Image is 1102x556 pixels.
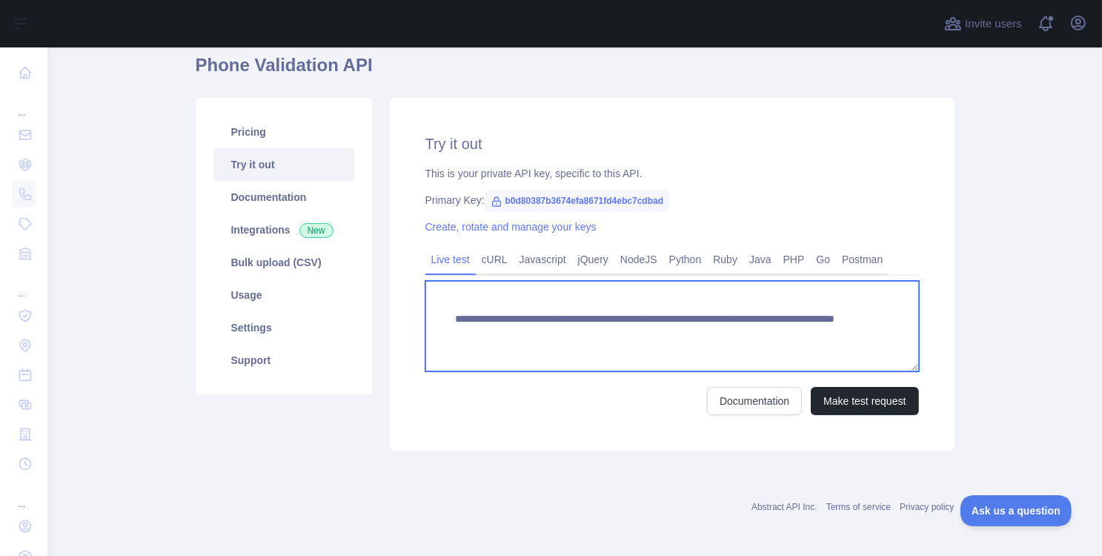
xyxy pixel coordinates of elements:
[425,193,919,208] div: Primary Key:
[12,270,36,299] div: ...
[960,495,1072,526] iframe: Toggle Customer Support
[941,12,1025,36] button: Invite users
[485,190,669,212] span: b0d80387b3674efa8671fd4ebc7cdbad
[965,16,1022,33] span: Invite users
[299,223,333,238] span: New
[826,502,891,512] a: Terms of service
[213,344,354,377] a: Support
[751,502,817,512] a: Abstract API Inc.
[213,148,354,181] a: Try it out
[213,311,354,344] a: Settings
[425,221,597,233] a: Create, rotate and manage your keys
[12,89,36,119] div: ...
[425,166,919,181] div: This is your private API key, specific to this API.
[425,248,476,271] a: Live test
[707,248,743,271] a: Ruby
[572,248,614,271] a: jQuery
[213,279,354,311] a: Usage
[213,246,354,279] a: Bulk upload (CSV)
[777,248,811,271] a: PHP
[476,248,514,271] a: cURL
[213,116,354,148] a: Pricing
[811,387,918,415] button: Make test request
[196,53,955,89] h1: Phone Validation API
[12,480,36,510] div: ...
[425,133,919,154] h2: Try it out
[743,248,777,271] a: Java
[213,214,354,246] a: Integrations New
[707,387,802,415] a: Documentation
[514,248,572,271] a: Javascript
[836,248,889,271] a: Postman
[213,181,354,214] a: Documentation
[900,502,954,512] a: Privacy policy
[663,248,708,271] a: Python
[810,248,836,271] a: Go
[614,248,663,271] a: NodeJS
